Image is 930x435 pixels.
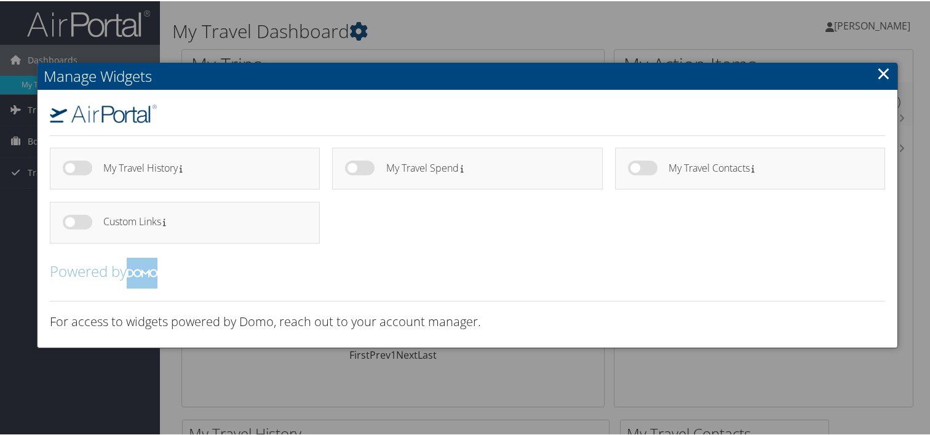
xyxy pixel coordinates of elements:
img: airportal-logo.png [50,103,157,122]
h4: My Travel History [103,162,298,172]
h4: My Travel Contacts [669,162,863,172]
a: Close [876,60,891,84]
img: domo-logo.png [127,257,157,287]
h4: Custom Links [103,215,298,226]
h2: Manage Widgets [38,62,897,89]
h2: Powered by [50,257,885,287]
h3: For access to widgets powered by Domo, reach out to your account manager. [50,312,885,329]
h4: My Travel Spend [386,162,581,172]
